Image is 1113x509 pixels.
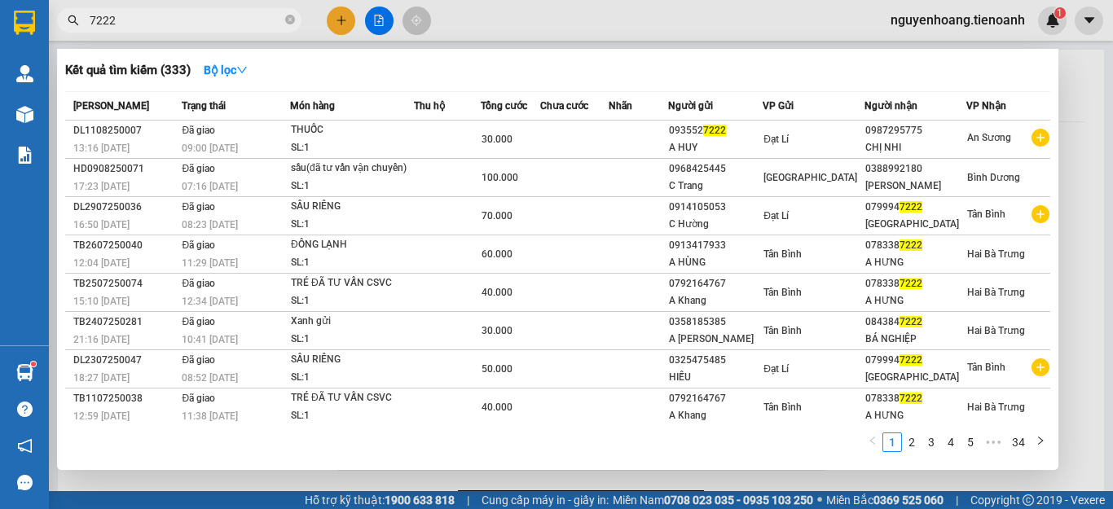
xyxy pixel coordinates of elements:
[863,432,882,452] button: left
[73,199,177,216] div: DL2907250036
[1031,432,1050,452] button: right
[669,275,762,292] div: 0792164767
[865,237,966,254] div: 078338
[73,257,130,269] span: 12:04 [DATE]
[182,354,215,366] span: Đã giao
[703,125,726,136] span: 7222
[73,390,177,407] div: TB1107250038
[900,239,922,251] span: 7222
[669,122,762,139] div: 093552
[865,352,966,369] div: 079994
[669,331,762,348] div: A [PERSON_NAME]
[961,433,979,451] a: 5
[182,125,215,136] span: Đã giao
[1032,129,1049,147] span: plus-circle
[669,139,762,156] div: A HUY
[73,314,177,331] div: TB2407250281
[900,201,922,213] span: 7222
[182,334,238,345] span: 10:41 [DATE]
[285,13,295,29] span: close-circle
[865,369,966,386] div: [GEOGRAPHIC_DATA]
[669,390,762,407] div: 0792164767
[967,287,1025,298] span: Hai Bà Trưng
[865,139,966,156] div: CHỊ NHI
[902,432,922,452] li: 2
[73,237,177,254] div: TB2607250040
[17,401,33,417] span: question-circle
[669,178,762,195] div: C Trang
[900,278,922,289] span: 7222
[182,316,215,327] span: Đã giao
[865,178,966,195] div: [PERSON_NAME]
[669,254,762,271] div: A HÙNG
[967,325,1025,336] span: Hai Bà Trưng
[865,160,966,178] div: 0388992180
[967,248,1025,260] span: Hai Bà Trưng
[291,369,413,387] div: SL: 1
[31,362,36,366] sup: 1
[482,287,513,298] span: 40.000
[182,372,238,384] span: 08:52 [DATE]
[16,106,33,123] img: warehouse-icon
[73,143,130,154] span: 13:16 [DATE]
[182,100,226,112] span: Trạng thái
[540,100,588,112] span: Chưa cước
[763,100,794,112] span: VP Gửi
[17,438,33,454] span: notification
[291,254,413,272] div: SL: 1
[942,433,960,451] a: 4
[763,401,802,413] span: Tân Bình
[669,314,762,331] div: 0358185385
[16,147,33,164] img: solution-icon
[482,172,518,183] span: 100.000
[17,475,33,490] span: message
[941,432,961,452] li: 4
[1007,433,1030,451] a: 34
[669,237,762,254] div: 0913417933
[763,325,802,336] span: Tân Bình
[182,201,215,213] span: Đã giao
[865,199,966,216] div: 079994
[291,313,413,331] div: Xanh gửi
[73,352,177,369] div: DL2307250047
[763,134,789,145] span: Đạt Lí
[883,433,901,451] a: 1
[967,172,1020,183] span: Bình Dương
[669,292,762,309] div: A Khang
[291,198,413,216] div: SẦU RIÊNG
[669,216,762,233] div: C Hường
[763,248,802,260] span: Tân Bình
[864,100,917,112] span: Người nhận
[1032,358,1049,376] span: plus-circle
[182,296,238,307] span: 12:34 [DATE]
[967,362,1005,373] span: Tân Bình
[291,331,413,349] div: SL: 1
[900,354,922,366] span: 7222
[865,390,966,407] div: 078338
[668,100,713,112] span: Người gửi
[763,287,802,298] span: Tân Bình
[16,364,33,381] img: warehouse-icon
[865,331,966,348] div: BÁ NGHIỆP
[966,100,1006,112] span: VP Nhận
[669,352,762,369] div: 0325475485
[73,334,130,345] span: 21:16 [DATE]
[182,219,238,230] span: 08:23 [DATE]
[73,100,149,112] span: [PERSON_NAME]
[1036,436,1045,445] span: right
[182,278,215,289] span: Đã giao
[290,100,335,112] span: Món hàng
[68,15,79,26] span: search
[291,216,413,234] div: SL: 1
[291,178,413,195] div: SL: 1
[903,433,921,451] a: 2
[865,122,966,139] div: 0987295775
[291,351,413,369] div: SẦU RIÊNG
[763,172,857,183] span: [GEOGRAPHIC_DATA]
[291,160,413,178] div: sầu(đã tư vấn vận chuyển)
[1031,432,1050,452] li: Next Page
[482,134,513,145] span: 30.000
[291,236,413,254] div: ĐÔNG LẠNH
[967,132,1011,143] span: An Sương
[763,363,789,375] span: Đạt Lí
